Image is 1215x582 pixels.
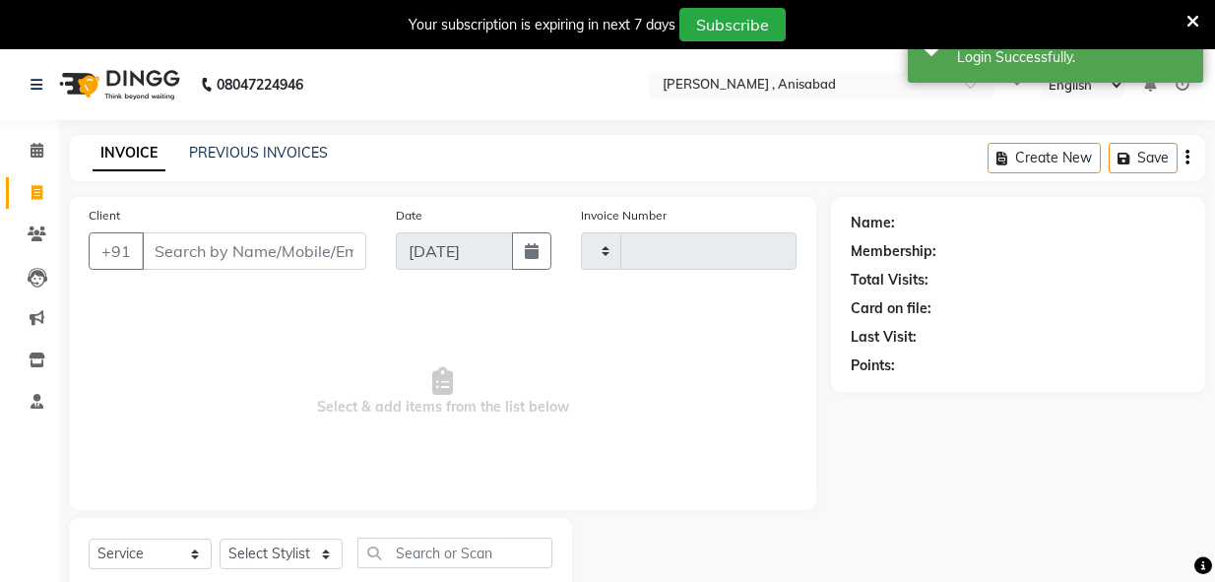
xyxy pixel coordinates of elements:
[50,57,185,112] img: logo
[988,143,1101,173] button: Create New
[679,8,786,41] button: Subscribe
[851,327,917,348] div: Last Visit:
[357,538,552,568] input: Search or Scan
[851,241,936,262] div: Membership:
[89,232,144,270] button: +91
[851,213,895,233] div: Name:
[1109,143,1178,173] button: Save
[851,270,928,291] div: Total Visits:
[396,207,422,225] label: Date
[89,207,120,225] label: Client
[142,232,366,270] input: Search by Name/Mobile/Email/Code
[581,207,667,225] label: Invoice Number
[189,144,328,162] a: PREVIOUS INVOICES
[93,136,165,171] a: INVOICE
[851,298,931,319] div: Card on file:
[957,47,1188,68] div: Login Successfully.
[89,293,797,490] span: Select & add items from the list below
[409,15,675,35] div: Your subscription is expiring in next 7 days
[217,57,303,112] b: 08047224946
[851,356,895,376] div: Points:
